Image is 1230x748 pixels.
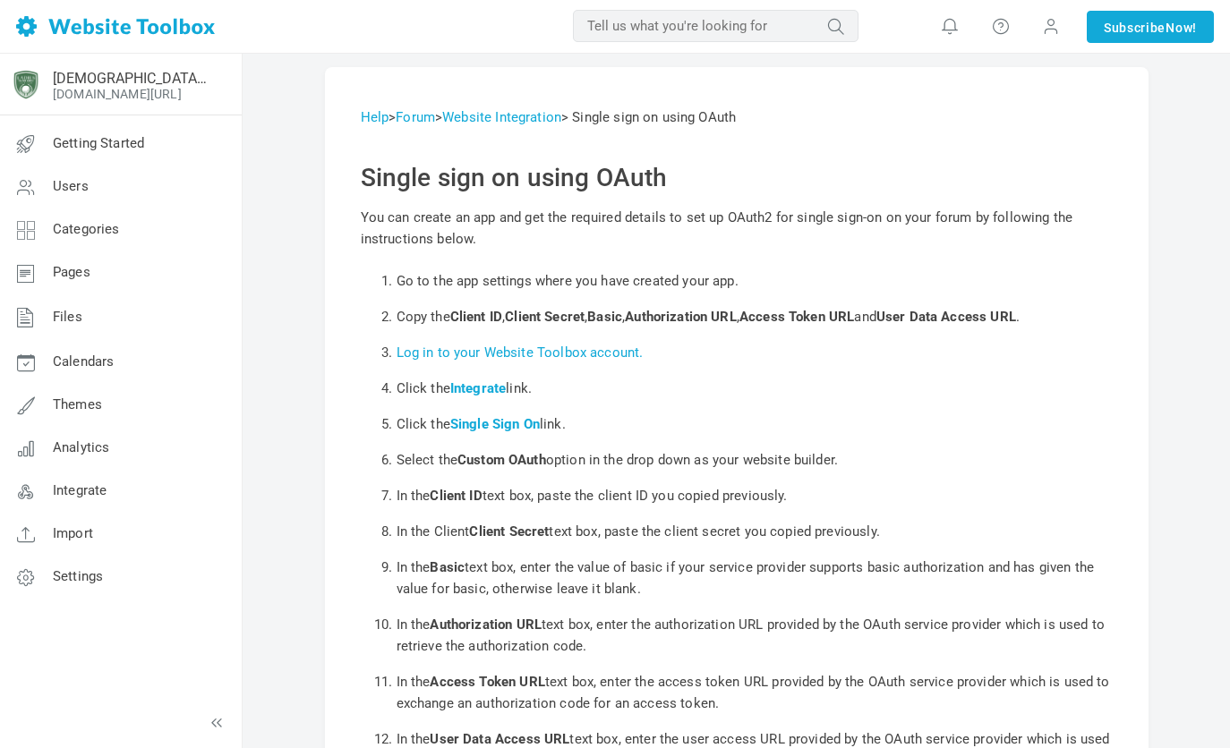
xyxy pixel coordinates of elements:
[573,10,858,42] input: Tell us what you're looking for
[53,482,107,498] span: Integrate
[361,163,1113,193] h2: Single sign on using OAuth
[53,135,144,151] span: Getting Started
[53,525,93,541] span: Import
[397,442,1113,478] li: Select the option in the drop down as your website builder.
[361,109,737,125] span: > > > Single sign on using OAuth
[396,109,435,125] a: Forum
[397,370,1113,406] li: Click the link.
[397,549,1113,607] li: In the text box, enter the value of basic if your service provider supports basic authorization a...
[53,568,103,584] span: Settings
[430,616,542,633] b: Authorization URL
[450,416,540,432] a: Single Sign On
[397,263,1113,299] li: Go to the app settings where you have created your app.
[397,344,644,361] a: Log in to your Website Toolbox account.
[361,109,389,125] a: Help
[53,396,102,412] span: Themes
[397,607,1113,664] li: In the text box, enter the authorization URL provided by the OAuth service provider which is used...
[625,309,737,325] b: Authorization URL
[457,452,546,468] b: Custom OAuth
[12,71,40,99] img: LOTGBR%20LOGO%20TRANSPARENT%20BKGRD.png
[53,439,109,455] span: Analytics
[53,309,82,325] span: Files
[739,309,854,325] b: Access Token URL
[430,559,465,575] b: Basic
[430,731,569,747] b: User Data Access URL
[53,87,182,101] a: [DOMAIN_NAME][URL]
[53,353,114,370] span: Calendars
[450,380,506,396] a: Integrate
[1166,18,1197,38] span: Now!
[442,109,561,125] a: Website Integration
[53,70,209,87] a: [DEMOGRAPHIC_DATA] on the Green Golf Club Private Forum
[1087,11,1214,43] a: SubscribeNow!
[397,299,1113,335] li: Copy the , , , , and .
[430,488,482,504] b: Client ID
[876,309,1016,325] b: User Data Access URL
[505,309,585,325] b: Client Secret
[430,674,544,690] b: Access Token URL
[361,207,1113,250] p: You can create an app and get the required details to set up OAuth2 for single sign-on on your fo...
[469,523,549,540] b: Client Secret
[450,309,502,325] b: Client ID
[587,309,622,325] b: Basic
[397,406,1113,442] li: Click the link.
[53,221,120,237] span: Categories
[397,664,1113,721] li: In the text box, enter the access token URL provided by the OAuth service provider which is used ...
[53,264,90,280] span: Pages
[397,478,1113,514] li: In the text box, paste the client ID you copied previously.
[53,178,89,194] span: Users
[397,514,1113,549] li: In the Client text box, paste the client secret you copied previously.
